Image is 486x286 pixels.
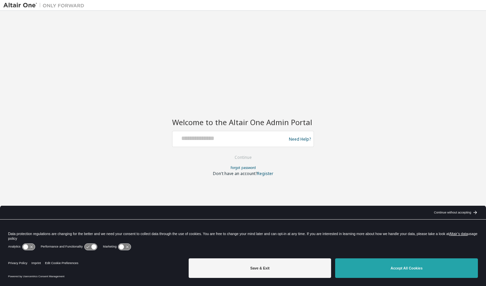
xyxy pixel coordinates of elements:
span: Don't have an account? [213,171,257,176]
a: Forgot password [231,165,256,170]
h2: Welcome to the Altair One Admin Portal [172,117,314,127]
img: Altair One [3,2,88,9]
a: Register [257,171,273,176]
